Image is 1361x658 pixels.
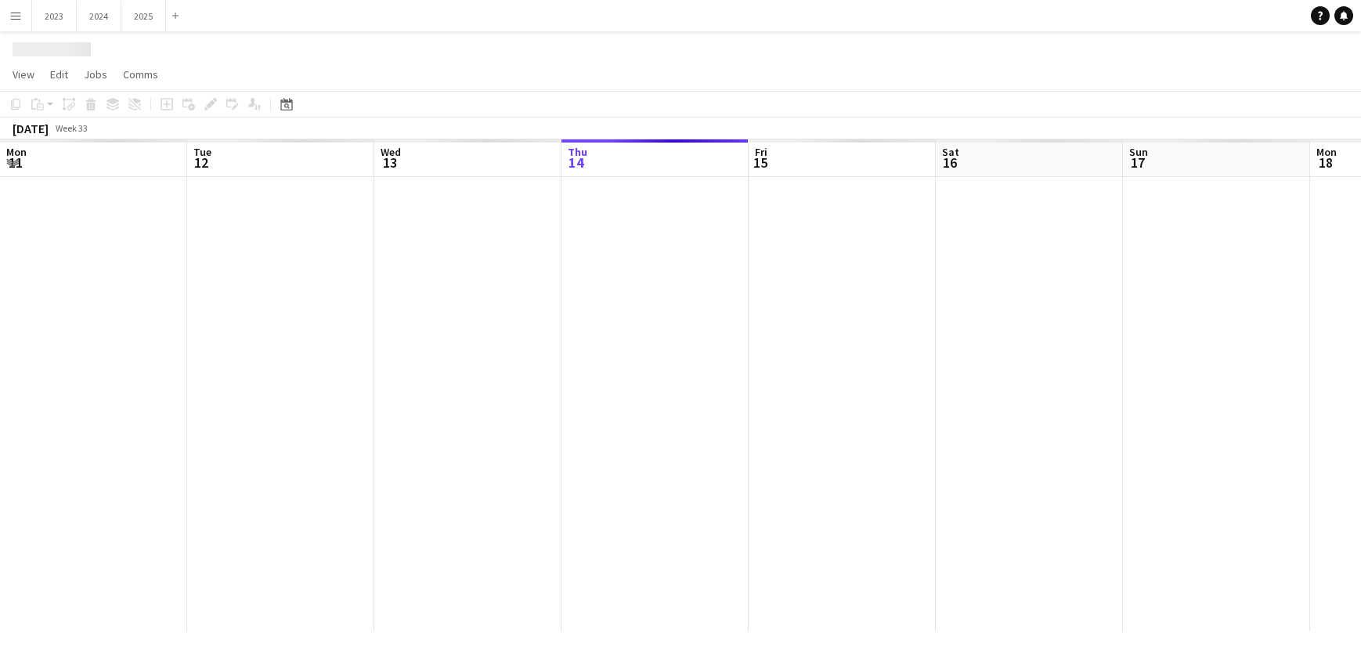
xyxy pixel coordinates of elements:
[78,64,114,85] a: Jobs
[117,64,164,85] a: Comms
[378,154,401,172] span: 13
[942,145,959,159] span: Sat
[44,64,74,85] a: Edit
[568,145,587,159] span: Thu
[940,154,959,172] span: 16
[52,122,91,134] span: Week 33
[1129,145,1148,159] span: Sun
[6,145,27,159] span: Mon
[1127,154,1148,172] span: 17
[32,1,77,31] button: 2023
[77,1,121,31] button: 2024
[123,67,158,81] span: Comms
[193,145,211,159] span: Tue
[121,1,166,31] button: 2025
[4,154,27,172] span: 11
[6,64,41,85] a: View
[13,67,34,81] span: View
[753,154,767,172] span: 15
[191,154,211,172] span: 12
[1314,154,1337,172] span: 18
[381,145,401,159] span: Wed
[1316,145,1337,159] span: Mon
[755,145,767,159] span: Fri
[84,67,107,81] span: Jobs
[565,154,587,172] span: 14
[50,67,68,81] span: Edit
[13,121,49,136] div: [DATE]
